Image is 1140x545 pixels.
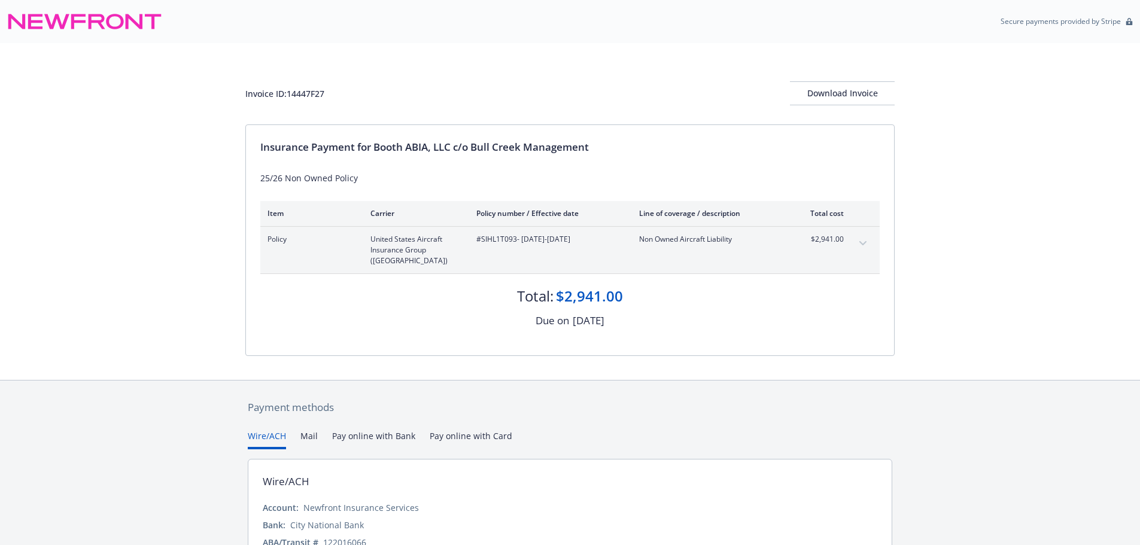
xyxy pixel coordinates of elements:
[332,430,415,449] button: Pay online with Bank
[267,234,351,245] span: Policy
[853,234,873,253] button: expand content
[1001,16,1121,26] p: Secure payments provided by Stripe
[476,208,620,218] div: Policy number / Effective date
[790,81,895,105] button: Download Invoice
[370,234,457,266] span: United States Aircraft Insurance Group ([GEOGRAPHIC_DATA])
[556,286,623,306] div: $2,941.00
[573,313,604,328] div: [DATE]
[536,313,569,328] div: Due on
[639,208,780,218] div: Line of coverage / description
[248,430,286,449] button: Wire/ACH
[260,139,880,155] div: Insurance Payment for Booth ABIA, LLC c/o Bull Creek Management
[290,519,364,531] div: City National Bank
[300,430,318,449] button: Mail
[370,208,457,218] div: Carrier
[639,234,780,245] span: Non Owned Aircraft Liability
[430,430,512,449] button: Pay online with Card
[263,474,309,489] div: Wire/ACH
[790,82,895,105] div: Download Invoice
[260,172,880,184] div: 25/26 Non Owned Policy
[799,234,844,245] span: $2,941.00
[303,501,419,514] div: Newfront Insurance Services
[263,519,285,531] div: Bank:
[476,234,620,245] span: #SIHL1T093 - [DATE]-[DATE]
[263,501,299,514] div: Account:
[517,286,554,306] div: Total:
[799,208,844,218] div: Total cost
[248,400,892,415] div: Payment methods
[267,208,351,218] div: Item
[260,227,880,273] div: PolicyUnited States Aircraft Insurance Group ([GEOGRAPHIC_DATA])#SIHL1T093- [DATE]-[DATE]Non Owne...
[245,87,324,100] div: Invoice ID: 14447F27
